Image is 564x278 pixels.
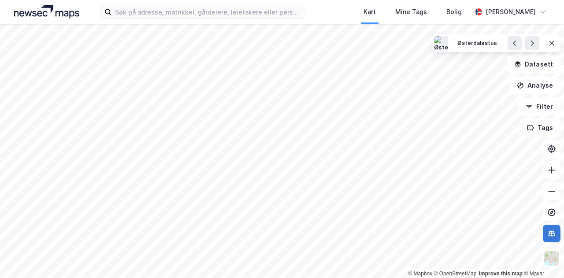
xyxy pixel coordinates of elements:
[395,7,427,17] div: Mine Tags
[111,5,305,19] input: Søk på adresse, matrikkel, gårdeiere, leietakere eller personer
[457,40,497,47] div: Østerdalsstua
[486,7,536,17] div: [PERSON_NAME]
[479,271,523,277] a: Improve this map
[519,119,560,137] button: Tags
[509,77,560,94] button: Analyse
[434,271,477,277] a: OpenStreetMap
[434,36,448,50] img: Østerdalsstua
[364,7,376,17] div: Kart
[14,5,79,19] img: logo.a4113a55bc3d86da70a041830d287a7e.svg
[520,236,564,278] div: Kontrollprogram for chat
[408,271,432,277] a: Mapbox
[452,36,502,50] button: Østerdalsstua
[507,56,560,73] button: Datasett
[520,236,564,278] iframe: Chat Widget
[518,98,560,115] button: Filter
[446,7,462,17] div: Bolig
